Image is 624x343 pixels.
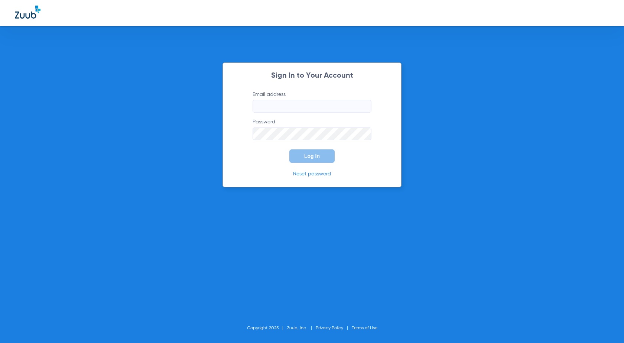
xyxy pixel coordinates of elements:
[253,100,371,113] input: Email address
[293,171,331,177] a: Reset password
[247,324,287,332] li: Copyright 2025
[253,118,371,140] label: Password
[253,91,371,113] label: Email address
[253,127,371,140] input: Password
[241,72,383,80] h2: Sign In to Your Account
[304,153,320,159] span: Log In
[287,324,316,332] li: Zuub, Inc.
[15,6,40,19] img: Zuub Logo
[587,307,624,343] iframe: Chat Widget
[352,326,377,330] a: Terms of Use
[289,149,335,163] button: Log In
[316,326,343,330] a: Privacy Policy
